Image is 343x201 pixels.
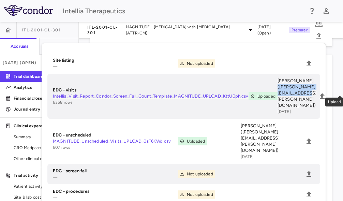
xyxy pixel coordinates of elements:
span: Not uploaded [187,191,213,198]
p: Preparer [289,27,310,33]
span: CRO Medpace Research, Inc. [14,145,73,151]
p: [PERSON_NAME] ([PERSON_NAME][EMAIL_ADDRESS][PERSON_NAME][DOMAIN_NAME]) [278,78,316,109]
span: ITL-2001-CL-301 [22,27,61,33]
span: Other clinical contracts [14,156,73,162]
a: MAGNITUDE_Unscheduled_Visits_UPLOAD_0sT6KWd.csv [53,138,178,144]
h6: Accruals [11,43,28,49]
span: [DATE] [241,154,254,159]
span: [DATE] (Open) [257,24,283,36]
span: — [53,175,57,180]
span: Not uploaded [187,60,213,67]
span: Upload [303,168,315,180]
span: Summary [14,134,73,140]
span: Upload [303,135,315,147]
h6: EDC - procedures [53,188,178,195]
span: Uploaded [257,93,275,99]
img: logo-full-BYUhSk78.svg [4,5,53,16]
span: Not uploaded [187,171,213,177]
span: [DATE] [278,109,291,114]
p: Analytics [14,84,73,90]
span: — [53,195,57,200]
h6: EDC - visits [53,87,249,93]
p: Trial dashboard [14,73,73,80]
span: 6368 rows [53,100,73,105]
h6: EDC - screen fail [53,168,178,174]
span: ITL-2001-CL-301 [87,25,123,35]
h6: Site listing [53,57,178,63]
span: Site & lab cost matrix [14,194,73,200]
span: Uploaded [187,138,205,144]
p: [PERSON_NAME] ([PERSON_NAME][EMAIL_ADDRESS][PERSON_NAME][DOMAIN_NAME]) [241,123,303,154]
p: Trial activity [14,172,65,178]
span: Patient activity [14,183,73,189]
span: — [53,64,57,69]
span: 607 rows [53,145,70,150]
span: Upload [316,90,328,102]
p: [DATE] (Open) [3,60,68,66]
a: Intellia_Visit_Report_Condor_Screen_Fail_Count_Template_MAGNITUDE_UPLOAD_KttU0ph.csv [53,93,249,99]
p: Clinical expenses [14,123,65,129]
span: Upload [303,58,315,69]
span: Upload [303,189,315,200]
h6: EDC - unscheduled [53,132,178,138]
div: Intellia Therapeutics [63,6,303,16]
p: Journal entry [14,106,73,112]
p: Financial close [14,95,73,101]
span: MAGNITUDE - [MEDICAL_DATA] with [MEDICAL_DATA] (ATTR-CM) [126,24,244,36]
